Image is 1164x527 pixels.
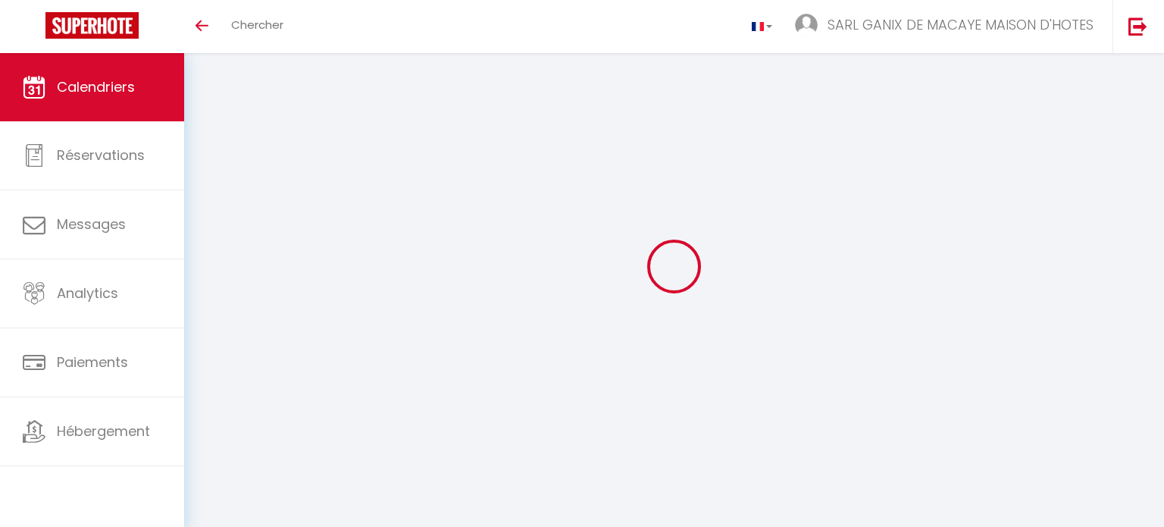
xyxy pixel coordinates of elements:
[231,17,283,33] span: Chercher
[795,14,818,36] img: ...
[57,284,118,303] span: Analytics
[57,77,135,96] span: Calendriers
[1128,17,1147,36] img: logout
[57,215,126,234] span: Messages
[45,12,139,39] img: Super Booking
[828,15,1094,34] span: SARL GANIX DE MACAYE MAISON D'HOTES
[57,422,150,441] span: Hébergement
[57,353,128,372] span: Paiements
[57,146,145,165] span: Réservations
